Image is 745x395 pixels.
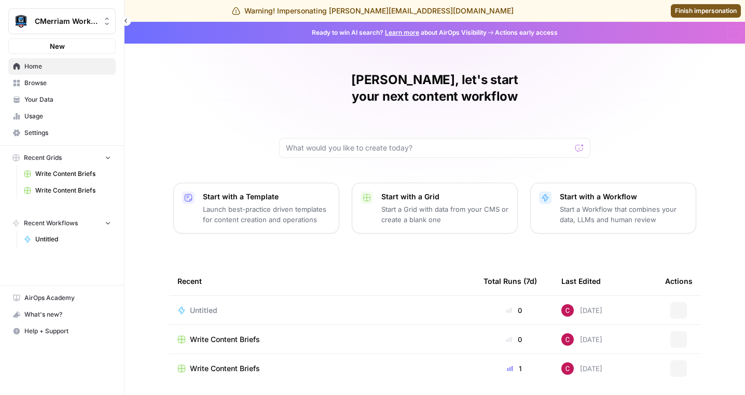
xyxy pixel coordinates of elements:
span: Usage [24,112,111,121]
a: Untitled [19,231,116,248]
span: Ready to win AI search? about AirOps Visibility [312,28,487,37]
button: Help + Support [8,323,116,339]
a: Settings [8,125,116,141]
div: 1 [484,363,545,374]
span: Write Content Briefs [190,363,260,374]
div: 0 [484,334,545,345]
span: Finish impersonation [675,6,737,16]
div: Actions [665,267,693,295]
p: Start with a Workflow [560,192,687,202]
a: Usage [8,108,116,125]
div: 0 [484,305,545,316]
p: Launch best-practice driven templates for content creation and operations [203,204,330,225]
button: Start with a WorkflowStart a Workflow that combines your data, LLMs and human review [530,183,696,234]
button: New [8,38,116,54]
a: Finish impersonation [671,4,741,18]
a: Write Content Briefs [177,363,467,374]
span: Home [24,62,111,71]
a: Home [8,58,116,75]
button: Workspace: CMerriam Workspace [8,8,116,34]
img: 806jtfwb867ji01ezarwiumz75eh [561,362,574,375]
div: [DATE] [561,362,602,375]
span: Settings [24,128,111,138]
span: Write Content Briefs [35,169,111,179]
span: Browse [24,78,111,88]
span: Recent Workflows [24,219,78,228]
a: AirOps Academy [8,290,116,306]
button: Recent Grids [8,150,116,166]
button: What's new? [8,306,116,323]
button: Start with a GridStart a Grid with data from your CMS or create a blank one [352,183,518,234]
div: Total Runs (7d) [484,267,537,295]
input: What would you like to create today? [286,143,571,153]
a: Untitled [177,305,467,316]
span: Recent Grids [24,153,62,162]
span: AirOps Academy [24,293,111,303]
div: Last Edited [561,267,601,295]
img: 806jtfwb867ji01ezarwiumz75eh [561,304,574,317]
p: Start with a Template [203,192,330,202]
span: CMerriam Workspace [35,16,98,26]
img: CMerriam Workspace Logo [12,12,31,31]
a: Your Data [8,91,116,108]
p: Start a Grid with data from your CMS or create a blank one [381,204,509,225]
a: Write Content Briefs [177,334,467,345]
a: Browse [8,75,116,91]
span: Write Content Briefs [190,334,260,345]
div: [DATE] [561,304,602,317]
a: Write Content Briefs [19,182,116,199]
p: Start with a Grid [381,192,509,202]
div: Warning! Impersonating [PERSON_NAME][EMAIL_ADDRESS][DOMAIN_NAME] [232,6,514,16]
span: Write Content Briefs [35,186,111,195]
div: Recent [177,267,467,295]
span: Untitled [190,305,217,316]
h1: [PERSON_NAME], let's start your next content workflow [279,72,590,105]
a: Learn more [385,29,419,36]
span: Untitled [35,235,111,244]
a: Write Content Briefs [19,166,116,182]
span: Help + Support [24,326,111,336]
div: What's new? [9,307,115,322]
span: Your Data [24,95,111,104]
button: Recent Workflows [8,215,116,231]
span: Actions early access [495,28,558,37]
div: [DATE] [561,333,602,346]
p: Start a Workflow that combines your data, LLMs and human review [560,204,687,225]
button: Start with a TemplateLaunch best-practice driven templates for content creation and operations [173,183,339,234]
img: 806jtfwb867ji01ezarwiumz75eh [561,333,574,346]
span: New [50,41,65,51]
